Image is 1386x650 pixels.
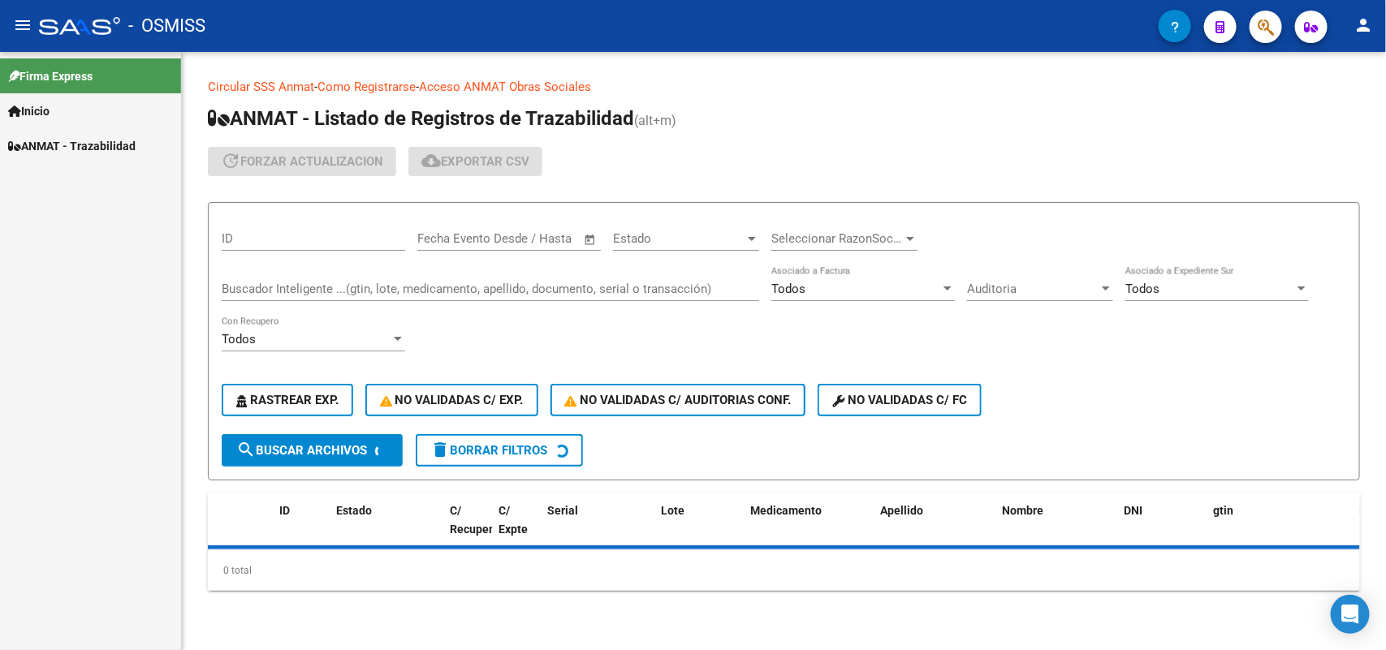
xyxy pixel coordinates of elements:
span: No Validadas c/ Auditorias Conf. [565,393,792,407]
mat-icon: cloud_download [421,151,441,170]
span: Auditoria [967,282,1099,296]
span: DNI [1124,504,1142,517]
span: Todos [222,332,256,347]
mat-icon: menu [13,15,32,35]
span: Borrar Filtros [430,443,547,458]
span: Serial [547,504,578,517]
a: Acceso ANMAT Obras Sociales [419,80,591,94]
datatable-header-cell: Apellido [874,493,995,565]
datatable-header-cell: Estado [330,493,443,565]
a: Documentacion trazabilidad [591,80,743,94]
span: gtin [1213,504,1233,517]
span: Estado [336,504,372,517]
div: Open Intercom Messenger [1331,595,1370,634]
span: Buscar Archivos [236,443,367,458]
mat-icon: person [1354,15,1373,35]
span: Nombre [1002,504,1043,517]
span: Lote [661,504,684,517]
span: Rastrear Exp. [236,393,339,407]
button: Buscar Archivos [222,434,403,467]
span: Seleccionar RazonSocial [771,231,903,246]
span: C/ Expte [499,504,528,536]
datatable-header-cell: DNI [1117,493,1207,565]
datatable-header-cell: C/ Expte [492,493,541,565]
span: Inicio [8,102,50,120]
div: 0 total [208,550,1360,591]
button: No validadas c/ FC [818,384,982,416]
datatable-header-cell: gtin [1207,493,1353,565]
span: Firma Express [8,67,93,85]
button: Rastrear Exp. [222,384,353,416]
mat-icon: search [236,440,256,459]
mat-icon: delete [430,440,450,459]
datatable-header-cell: Lote [654,493,744,565]
datatable-header-cell: ID [273,493,330,565]
button: No Validadas c/ Exp. [365,384,538,416]
span: ANMAT - Trazabilidad [8,137,136,155]
span: No validadas c/ FC [832,393,967,407]
span: Todos [771,282,805,296]
datatable-header-cell: Serial [541,493,654,565]
button: Open calendar [581,230,600,249]
span: ANMAT - Listado de Registros de Trazabilidad [208,107,634,130]
span: (alt+m) [634,113,676,128]
span: Todos [1125,282,1159,296]
span: Medicamento [750,504,822,517]
span: Apellido [880,504,923,517]
span: No Validadas c/ Exp. [380,393,524,407]
span: C/ Recupero [450,504,499,536]
input: Fecha fin [498,231,576,246]
span: ID [279,504,290,517]
a: Como Registrarse [317,80,416,94]
button: No Validadas c/ Auditorias Conf. [551,384,806,416]
button: Borrar Filtros [416,434,583,467]
span: forzar actualizacion [221,154,383,169]
span: - OSMISS [128,8,205,44]
p: - - [208,78,1360,96]
datatable-header-cell: Nombre [995,493,1117,565]
button: forzar actualizacion [208,147,396,176]
mat-icon: update [221,151,240,170]
span: Estado [613,231,745,246]
span: Exportar CSV [421,154,529,169]
input: Fecha inicio [417,231,483,246]
button: Exportar CSV [408,147,542,176]
datatable-header-cell: C/ Recupero [443,493,492,565]
datatable-header-cell: Medicamento [744,493,874,565]
a: Circular SSS Anmat [208,80,314,94]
